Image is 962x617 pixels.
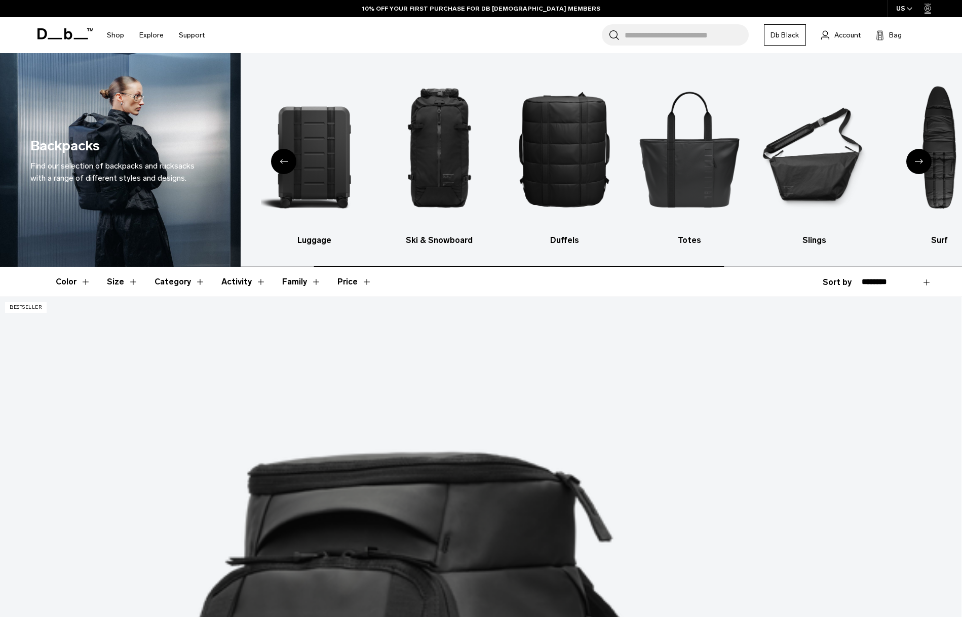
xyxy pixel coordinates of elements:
[337,267,372,297] button: Toggle Price
[261,234,368,246] h3: Luggage
[386,68,493,229] img: Db
[5,302,47,313] p: Bestseller
[764,24,806,46] a: Db Black
[30,136,100,156] h1: Backpacks
[107,17,124,53] a: Shop
[155,267,205,297] button: Toggle Filter
[136,234,243,246] h3: All products
[511,68,618,246] li: 4 / 10
[511,234,618,246] h3: Duffels
[876,29,902,41] button: Bag
[261,68,368,246] li: 2 / 10
[282,267,321,297] button: Toggle Filter
[761,68,868,246] li: 6 / 10
[107,267,138,297] button: Toggle Filter
[761,234,868,246] h3: Slings
[636,234,743,246] h3: Totes
[761,68,868,229] img: Db
[136,68,243,229] img: Db
[821,29,861,41] a: Account
[261,68,368,246] a: Db Luggage
[136,68,243,246] li: 1 / 10
[511,68,618,229] img: Db
[636,68,743,246] li: 5 / 10
[386,68,493,246] a: Db Ski & Snowboard
[906,149,932,174] div: Next slide
[511,68,618,246] a: Db Duffels
[636,68,743,246] a: Db Totes
[56,267,91,297] button: Toggle Filter
[761,68,868,246] a: Db Slings
[889,30,902,40] span: Bag
[636,68,743,229] img: Db
[271,149,296,174] div: Previous slide
[386,234,493,246] h3: Ski & Snowboard
[386,68,493,246] li: 3 / 10
[179,17,205,53] a: Support
[261,68,368,229] img: Db
[362,4,600,13] a: 10% OFF YOUR FIRST PURCHASE FOR DB [DEMOGRAPHIC_DATA] MEMBERS
[139,17,164,53] a: Explore
[99,17,212,53] nav: Main Navigation
[136,68,243,246] a: Db All products
[834,30,861,40] span: Account
[30,161,195,183] span: Find our selection of backpacks and rucksacks with a range of different styles and designs.
[221,267,266,297] button: Toggle Filter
